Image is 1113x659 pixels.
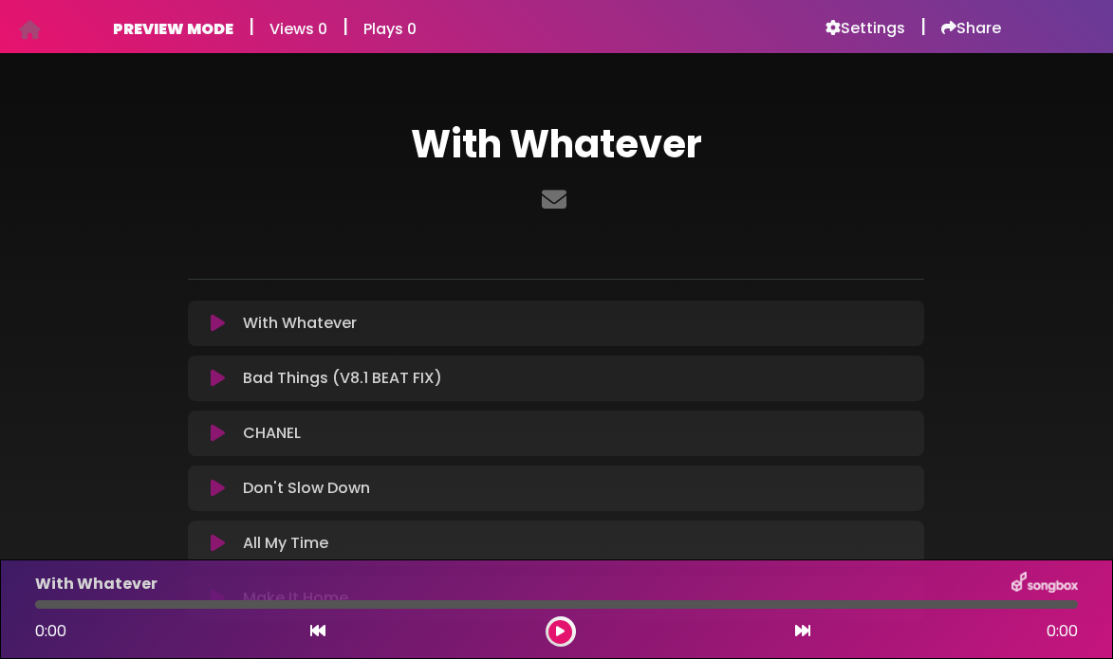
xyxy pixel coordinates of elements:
[363,20,417,38] h6: Plays 0
[113,20,233,38] h6: PREVIEW MODE
[941,19,1001,38] a: Share
[1011,572,1078,596] img: songbox-logo-white.png
[243,477,370,500] p: Don't Slow Down
[243,312,357,335] p: With Whatever
[35,620,66,642] span: 0:00
[920,15,926,38] h5: |
[243,532,328,555] p: All My Time
[188,121,924,167] h1: With Whatever
[243,367,442,390] p: Bad Things (V8.1 BEAT FIX)
[1047,620,1078,643] span: 0:00
[35,573,158,595] p: With Whatever
[343,15,348,38] h5: |
[269,20,327,38] h6: Views 0
[825,19,905,38] a: Settings
[249,15,254,38] h5: |
[243,422,301,445] p: CHANEL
